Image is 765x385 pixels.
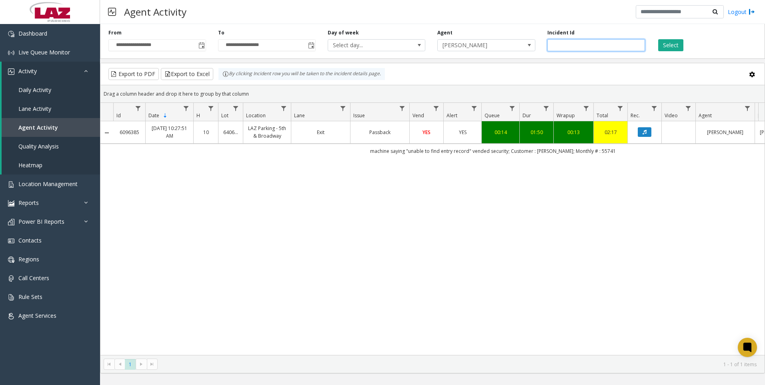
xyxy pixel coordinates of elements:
[8,200,14,207] img: 'icon'
[728,8,755,16] a: Logout
[523,112,531,119] span: Dur
[749,8,755,16] img: logout
[18,161,42,169] span: Heatmap
[18,274,49,282] span: Call Centers
[547,29,575,36] label: Incident Id
[294,112,305,119] span: Lane
[278,103,289,114] a: Location Filter Menu
[2,62,100,80] a: Activity
[248,124,286,140] a: LAZ Parking - 5th & Broadway
[306,40,315,51] span: Toggle popup
[197,40,206,51] span: Toggle popup
[108,2,116,22] img: pageIcon
[162,361,757,368] kendo-pager-info: 1 - 1 of 1 items
[116,112,121,119] span: Id
[631,112,640,119] span: Rec.
[8,257,14,263] img: 'icon'
[507,103,518,114] a: Queue Filter Menu
[18,142,59,150] span: Quality Analysis
[218,68,385,80] div: By clicking Incident row you will be taken to the incident details page.
[557,112,575,119] span: Wrapup
[133,103,144,114] a: Id Filter Menu
[8,50,14,56] img: 'icon'
[18,30,47,37] span: Dashboard
[18,237,42,244] span: Contacts
[18,48,70,56] span: Live Queue Monitor
[2,118,100,137] a: Agent Activity
[683,103,694,114] a: Video Filter Menu
[415,128,439,136] a: YES
[487,128,515,136] a: 00:14
[8,181,14,188] img: 'icon'
[8,219,14,225] img: 'icon'
[485,112,500,119] span: Queue
[198,128,213,136] a: 10
[223,128,238,136] a: 640601
[108,29,122,36] label: From
[541,103,552,114] a: Dur Filter Menu
[2,137,100,156] a: Quality Analysis
[355,128,405,136] a: Passback
[742,103,753,114] a: Agent Filter Menu
[423,129,431,136] span: YES
[328,40,406,51] span: Select day...
[18,312,56,319] span: Agent Services
[649,103,660,114] a: Rec. Filter Menu
[469,103,480,114] a: Alert Filter Menu
[431,103,442,114] a: Vend Filter Menu
[328,29,359,36] label: Day of week
[148,112,159,119] span: Date
[246,112,266,119] span: Location
[18,124,58,131] span: Agent Activity
[8,68,14,75] img: 'icon'
[581,103,592,114] a: Wrapup Filter Menu
[221,112,228,119] span: Lot
[599,128,623,136] a: 02:17
[162,112,168,119] span: Sortable
[161,68,213,80] button: Export to Excel
[150,124,188,140] a: [DATE] 10:27:51 AM
[597,112,608,119] span: Total
[120,2,190,22] h3: Agent Activity
[181,103,192,114] a: Date Filter Menu
[449,128,477,136] a: YES
[222,71,229,77] img: infoIcon.svg
[18,105,51,112] span: Lane Activity
[665,112,678,119] span: Video
[8,313,14,319] img: 'icon'
[230,103,241,114] a: Lot Filter Menu
[2,80,100,99] a: Daily Activity
[615,103,626,114] a: Total Filter Menu
[525,128,549,136] a: 01:50
[8,275,14,282] img: 'icon'
[18,218,64,225] span: Power BI Reports
[100,87,765,101] div: Drag a column header and drop it here to group by that column
[296,128,345,136] a: Exit
[2,99,100,118] a: Lane Activity
[18,199,39,207] span: Reports
[397,103,408,114] a: Issue Filter Menu
[701,128,750,136] a: [PERSON_NAME]
[18,293,42,301] span: Rule Sets
[18,67,37,75] span: Activity
[108,68,159,80] button: Export to PDF
[218,29,224,36] label: To
[8,238,14,244] img: 'icon'
[338,103,348,114] a: Lane Filter Menu
[438,40,515,51] span: [PERSON_NAME]
[118,128,140,136] a: 6096385
[2,156,100,174] a: Heatmap
[18,255,39,263] span: Regions
[447,112,457,119] span: Alert
[100,103,765,355] div: Data table
[206,103,216,114] a: H Filter Menu
[100,130,113,136] a: Collapse Details
[353,112,365,119] span: Issue
[196,112,200,119] span: H
[8,31,14,37] img: 'icon'
[18,180,78,188] span: Location Management
[559,128,589,136] a: 00:13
